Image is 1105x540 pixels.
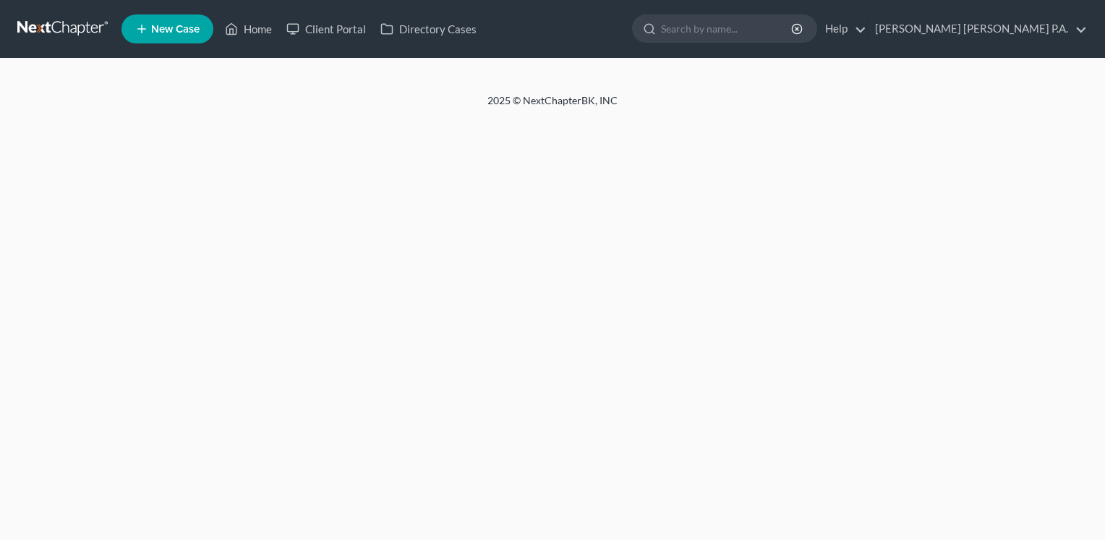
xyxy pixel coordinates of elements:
[151,24,200,35] span: New Case
[661,15,793,42] input: Search by name...
[140,93,965,119] div: 2025 © NextChapterBK, INC
[818,16,866,42] a: Help
[279,16,373,42] a: Client Portal
[373,16,484,42] a: Directory Cases
[218,16,279,42] a: Home
[868,16,1087,42] a: [PERSON_NAME] [PERSON_NAME] P.A.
